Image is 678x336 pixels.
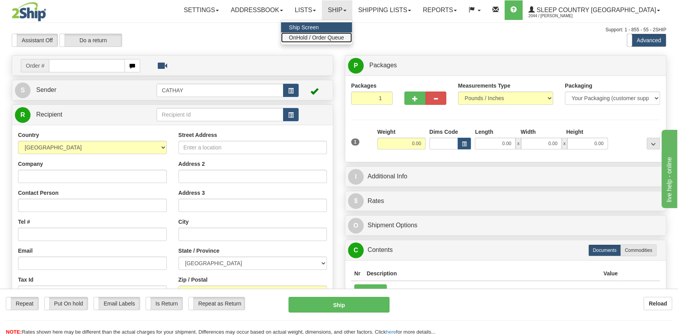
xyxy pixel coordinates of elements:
[351,138,359,146] span: 1
[281,32,352,43] a: OnHold / Order Queue
[660,128,677,208] iframe: chat widget
[348,243,364,258] span: C
[225,0,289,20] a: Addressbook
[18,247,32,255] label: Email
[45,297,88,310] label: Put On hold
[521,128,536,136] label: Width
[352,0,417,20] a: Shipping lists
[588,244,621,256] label: Documents
[18,160,43,168] label: Company
[647,138,660,149] div: ...
[289,0,322,20] a: Lists
[18,276,33,284] label: Tax Id
[348,242,663,258] a: CContents
[620,244,656,256] label: Commodities
[289,24,319,31] span: Ship Screen
[157,84,283,97] input: Sender Id
[348,217,663,234] a: OShipment Options
[348,169,663,185] a: IAdditional Info
[12,27,666,33] div: Support: 1 - 855 - 55 - 2SHIP
[289,297,390,313] button: Ship
[348,57,663,74] a: P Packages
[348,58,364,74] span: P
[179,218,189,226] label: City
[179,276,208,284] label: Zip / Postal
[354,284,387,298] button: Add New
[15,82,157,98] a: S Sender
[644,297,672,310] button: Reload
[60,34,122,47] label: Do a return
[364,266,600,281] th: Description
[535,7,656,13] span: Sleep Country [GEOGRAPHIC_DATA]
[12,34,58,47] label: Assistant Off
[146,297,182,310] label: Is Return
[15,107,31,123] span: R
[189,297,245,310] label: Repeat as Return
[15,83,31,98] span: S
[18,189,58,197] label: Contact Person
[179,160,205,168] label: Address 2
[351,266,364,281] th: Nr
[179,131,217,139] label: Street Address
[565,82,592,90] label: Packaging
[6,297,38,310] label: Repeat
[281,22,352,32] a: Ship Screen
[417,0,463,20] a: Reports
[348,169,364,185] span: I
[523,0,666,20] a: Sleep Country [GEOGRAPHIC_DATA] 2044 / [PERSON_NAME]
[351,82,377,90] label: Packages
[6,5,72,14] div: live help - online
[179,189,205,197] label: Address 3
[348,193,364,209] span: $
[600,266,621,281] th: Value
[179,141,327,154] input: Enter a location
[179,247,220,255] label: State / Province
[516,138,521,149] span: x
[12,2,46,22] img: logo2044.jpg
[369,62,397,68] span: Packages
[429,128,458,136] label: Dims Code
[36,111,62,118] span: Recipient
[562,138,567,149] span: x
[21,59,49,72] span: Order #
[475,128,493,136] label: Length
[157,108,283,121] input: Recipient Id
[6,329,22,335] span: NOTE:
[322,0,352,20] a: Ship
[18,131,39,139] label: Country
[377,128,395,136] label: Weight
[627,34,666,47] label: Advanced
[386,329,396,335] a: here
[289,34,344,41] span: OnHold / Order Queue
[94,297,140,310] label: Email Labels
[15,107,141,123] a: R Recipient
[649,300,667,307] b: Reload
[36,86,56,93] span: Sender
[18,218,30,226] label: Tel #
[528,12,587,20] span: 2044 / [PERSON_NAME]
[566,128,583,136] label: Height
[348,218,364,234] span: O
[348,193,663,209] a: $Rates
[458,82,510,90] label: Measurements Type
[178,0,225,20] a: Settings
